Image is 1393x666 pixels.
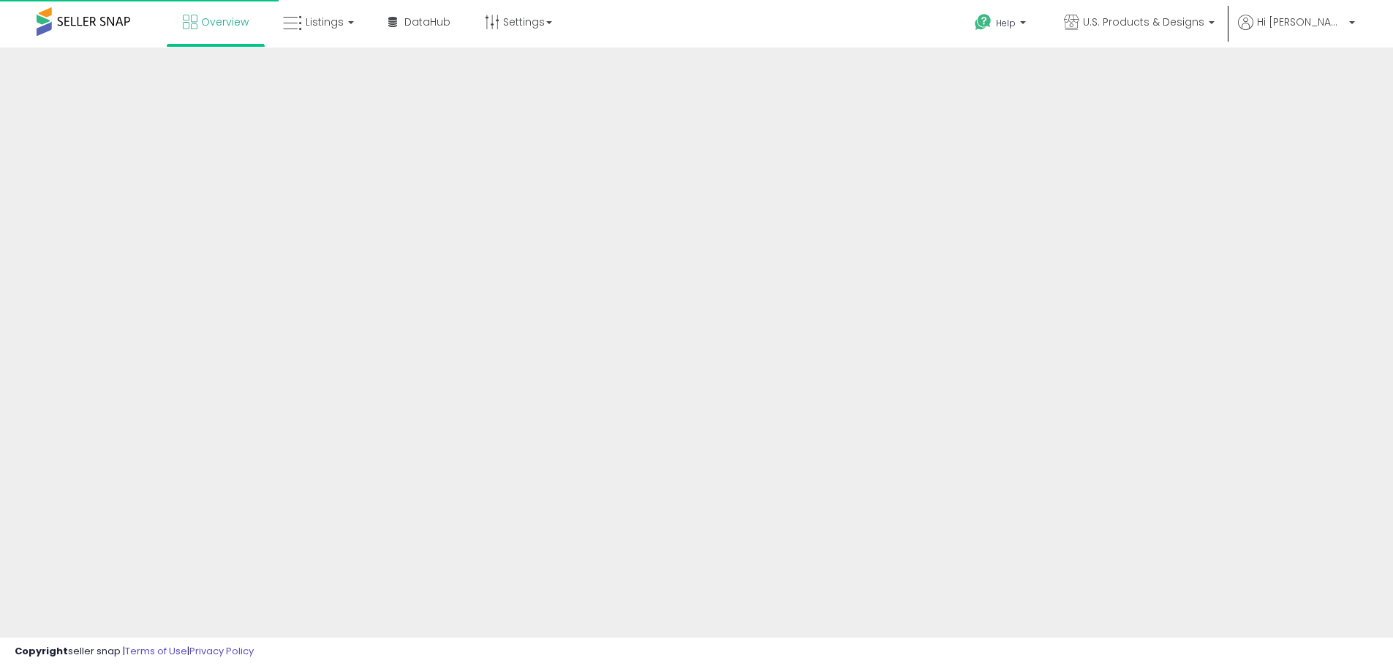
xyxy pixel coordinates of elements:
a: Terms of Use [125,644,187,658]
span: Overview [201,15,249,29]
span: Listings [306,15,344,29]
a: Help [963,2,1041,48]
span: DataHub [404,15,450,29]
span: Help [996,17,1016,29]
div: seller snap | | [15,645,254,659]
span: U.S. Products & Designs [1083,15,1204,29]
i: Get Help [974,13,992,31]
span: Hi [PERSON_NAME] [1257,15,1345,29]
strong: Copyright [15,644,68,658]
a: Hi [PERSON_NAME] [1238,15,1355,48]
a: Privacy Policy [189,644,254,658]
